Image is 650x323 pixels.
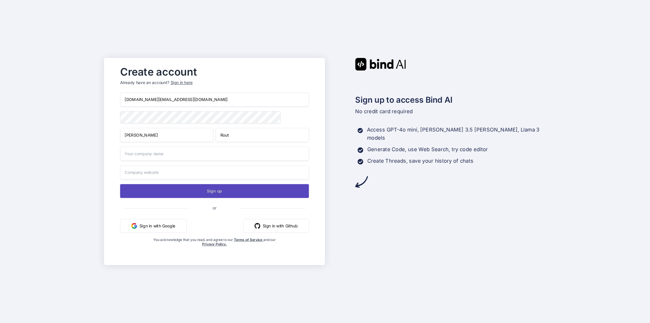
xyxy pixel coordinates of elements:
[171,80,193,86] div: Sign in here
[120,128,213,142] input: First Name
[131,223,137,229] img: google
[190,201,239,215] span: or
[355,58,406,70] img: Bind AI logo
[120,165,309,180] input: Company website
[355,176,368,188] img: arrow
[355,94,546,106] h2: Sign up to access Bind AI
[152,237,278,260] div: You acknowledge that you read, and agree to our and our
[355,107,546,116] p: No credit card required
[120,184,309,198] button: Sign up
[120,147,309,161] input: Your company name
[216,128,309,142] input: Last Name
[367,145,488,154] p: Generate Code, use Web Search, try code editor
[255,223,260,229] img: github
[367,157,474,165] p: Create Threads, save your history of chats
[367,126,546,142] p: Access GPT-4o mini, [PERSON_NAME] 3.5 [PERSON_NAME], Llama 3 models
[120,93,309,107] input: Email
[202,242,227,246] a: Privacy Policy.
[234,237,263,242] a: Terms of Service
[120,219,187,233] button: Sign in with Google
[120,80,309,86] p: Already have an account?
[243,219,309,233] button: Sign in with Github
[120,67,309,76] h2: Create account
